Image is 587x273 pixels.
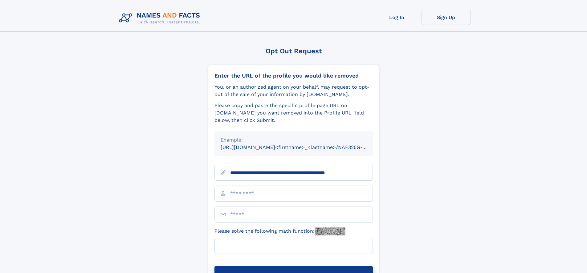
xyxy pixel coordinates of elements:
div: Opt Out Request [208,47,379,55]
div: You, or an authorized agent on your behalf, may request to opt-out of the sale of your informatio... [214,83,373,98]
a: Log In [372,10,422,25]
a: Sign Up [422,10,471,25]
label: Please solve the following math function: [214,227,345,235]
div: Please copy and paste the specific profile page URL on [DOMAIN_NAME] you want removed into the Pr... [214,102,373,124]
img: Logo Names and Facts [116,10,205,26]
div: Example: [221,136,367,144]
small: [URL][DOMAIN_NAME]<firstname>_<lastname>/NAF325G-xxxxxxxx [221,144,385,150]
div: Enter the URL of the profile you would like removed [214,72,373,79]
